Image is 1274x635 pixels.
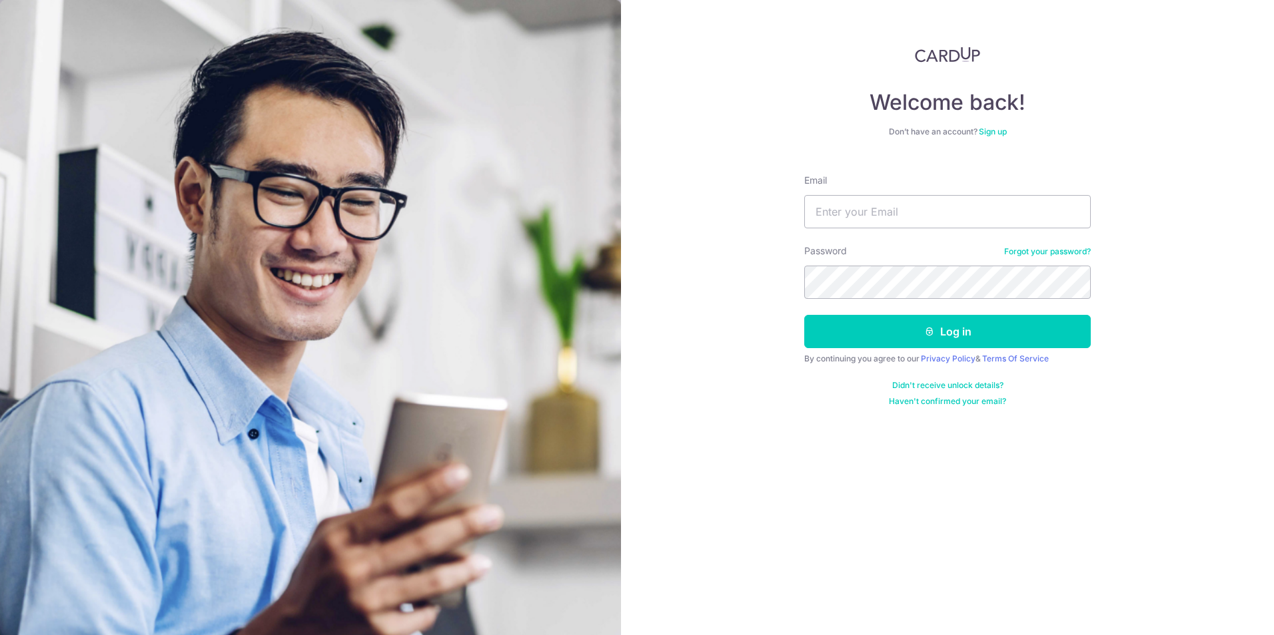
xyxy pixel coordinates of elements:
[804,353,1091,364] div: By continuing you agree to our &
[892,380,1003,391] a: Didn't receive unlock details?
[804,195,1091,228] input: Enter your Email
[804,89,1091,116] h4: Welcome back!
[804,244,847,258] label: Password
[804,174,827,187] label: Email
[982,353,1049,363] a: Terms Of Service
[804,126,1091,137] div: Don’t have an account?
[915,47,980,63] img: CardUp Logo
[921,353,975,363] a: Privacy Policy
[1004,246,1091,257] a: Forgot your password?
[979,126,1007,136] a: Sign up
[889,396,1006,407] a: Haven't confirmed your email?
[804,315,1091,348] button: Log in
